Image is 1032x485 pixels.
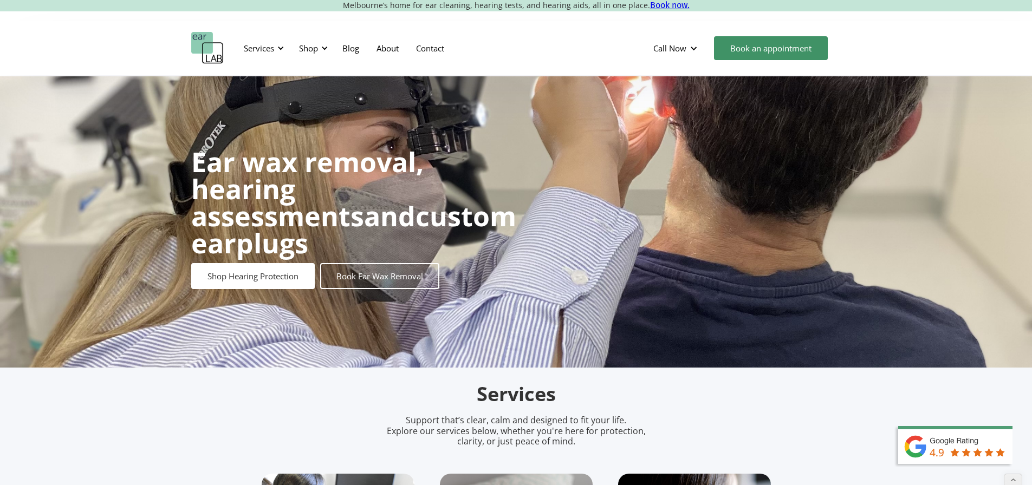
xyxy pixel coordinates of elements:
div: Call Now [645,32,709,64]
div: Shop [299,43,318,54]
a: Shop Hearing Protection [191,263,315,289]
a: About [368,32,407,64]
h2: Services [262,382,771,407]
div: Services [237,32,287,64]
strong: custom earplugs [191,198,516,261]
h1: and [191,148,516,257]
div: Services [244,43,274,54]
a: Book Ear Wax Removal [320,263,439,289]
strong: Ear wax removal, hearing assessments [191,143,424,234]
div: Shop [293,32,331,64]
a: Blog [334,32,368,64]
p: Support that’s clear, calm and designed to fit your life. Explore our services below, whether you... [373,415,660,447]
a: home [191,32,224,64]
div: Call Now [653,43,686,54]
a: Contact [407,32,453,64]
a: Book an appointment [714,36,828,60]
